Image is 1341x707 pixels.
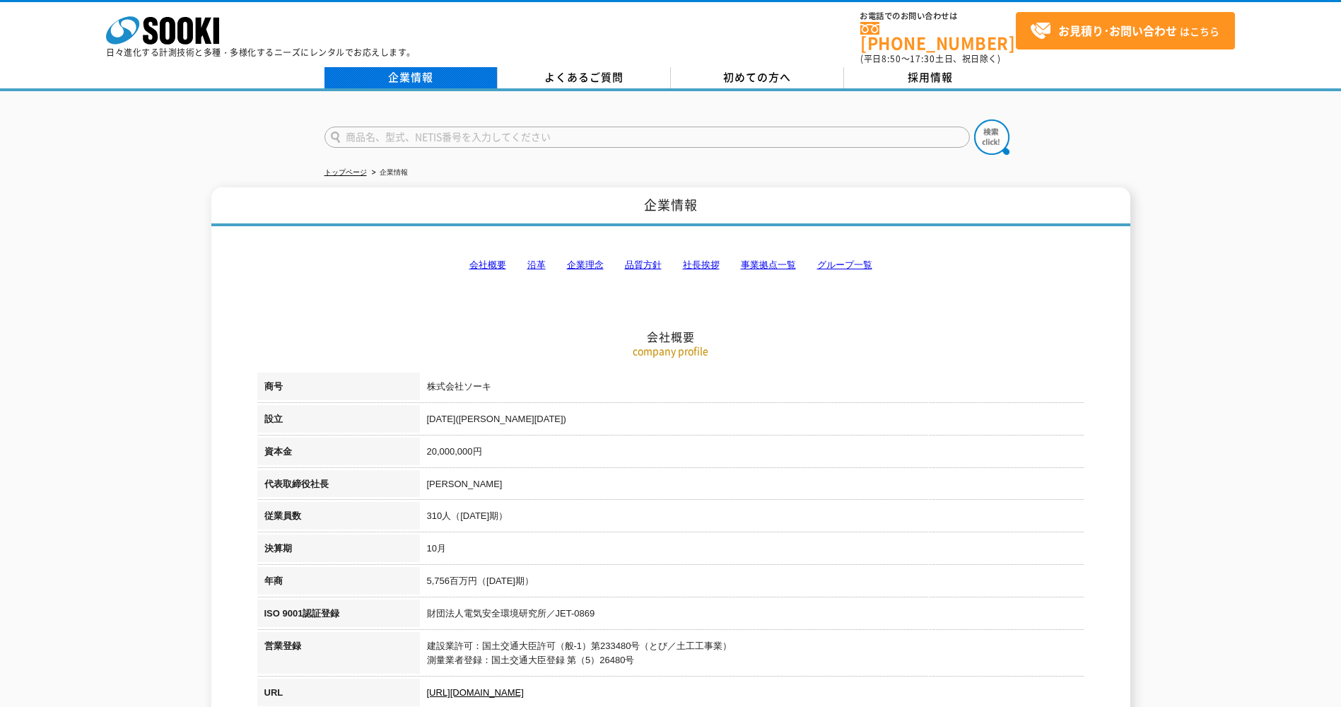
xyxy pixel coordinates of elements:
[625,259,662,270] a: 品質方針
[882,52,901,65] span: 8:50
[910,52,935,65] span: 17:30
[817,259,872,270] a: グループ一覧
[420,534,1084,567] td: 10月
[1030,21,1219,42] span: はこちら
[860,12,1016,21] span: お電話でのお問い合わせは
[257,438,420,470] th: 資本金
[324,127,970,148] input: 商品名、型式、NETIS番号を入力してください
[257,188,1084,344] h2: 会社概要
[1016,12,1235,49] a: お見積り･お問い合わせはこちら
[257,344,1084,358] p: company profile
[324,168,367,176] a: トップページ
[211,187,1130,226] h1: 企業情報
[420,502,1084,534] td: 310人（[DATE]期）
[860,52,1000,65] span: (平日 ～ 土日、祝日除く)
[106,48,416,57] p: 日々進化する計測技術と多種・多様化するニーズにレンタルでお応えします。
[469,259,506,270] a: 会社概要
[420,567,1084,600] td: 5,756百万円（[DATE]期）
[420,600,1084,632] td: 財団法人電気安全環境研究所／JET-0869
[257,373,420,405] th: 商号
[844,67,1017,88] a: 採用情報
[498,67,671,88] a: よくあるご質問
[974,119,1009,155] img: btn_search.png
[257,632,420,679] th: 営業登録
[723,69,791,85] span: 初めての方へ
[420,405,1084,438] td: [DATE]([PERSON_NAME][DATE])
[860,22,1016,51] a: [PHONE_NUMBER]
[257,567,420,600] th: 年商
[257,405,420,438] th: 設立
[369,165,408,180] li: 企業情報
[1058,22,1177,39] strong: お見積り･お問い合わせ
[257,534,420,567] th: 決算期
[257,470,420,503] th: 代表取締役社長
[420,438,1084,470] td: 20,000,000円
[257,502,420,534] th: 従業員数
[324,67,498,88] a: 企業情報
[420,632,1084,679] td: 建設業許可：国土交通大臣許可（般-1）第233480号（とび／土工工事業） 測量業者登録：国土交通大臣登録 第（5）26480号
[741,259,796,270] a: 事業拠点一覧
[420,470,1084,503] td: [PERSON_NAME]
[257,600,420,632] th: ISO 9001認証登録
[567,259,604,270] a: 企業理念
[420,373,1084,405] td: 株式会社ソーキ
[427,687,524,698] a: [URL][DOMAIN_NAME]
[527,259,546,270] a: 沿革
[683,259,720,270] a: 社長挨拶
[671,67,844,88] a: 初めての方へ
